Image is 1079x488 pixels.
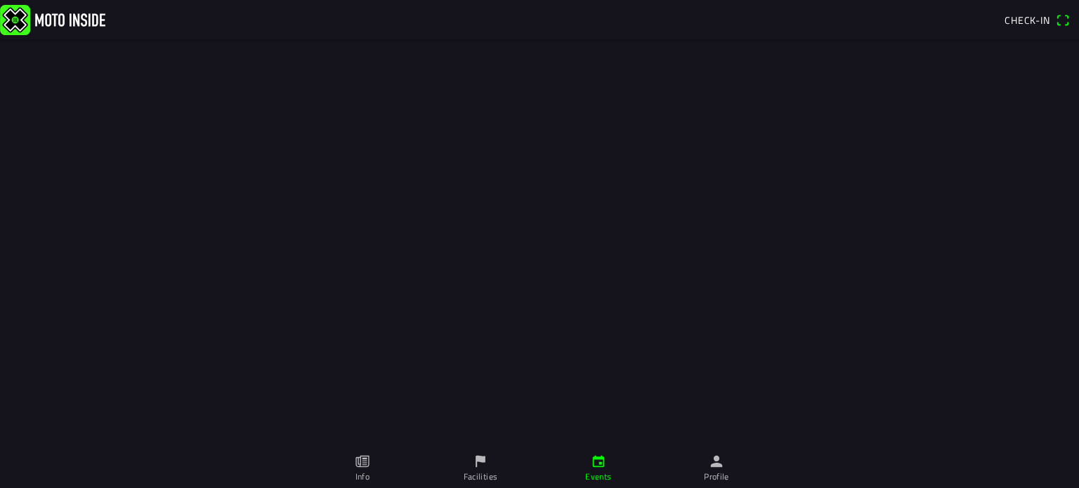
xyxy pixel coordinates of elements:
[355,470,370,483] ion-label: Info
[585,470,611,483] ion-label: Events
[709,454,724,469] ion-icon: person
[704,470,729,483] ion-label: Profile
[355,454,370,469] ion-icon: paper
[998,8,1076,32] a: Check-inqr scanner
[1005,13,1050,27] span: Check-in
[591,454,606,469] ion-icon: calendar
[464,470,498,483] ion-label: Facilities
[473,454,488,469] ion-icon: flag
